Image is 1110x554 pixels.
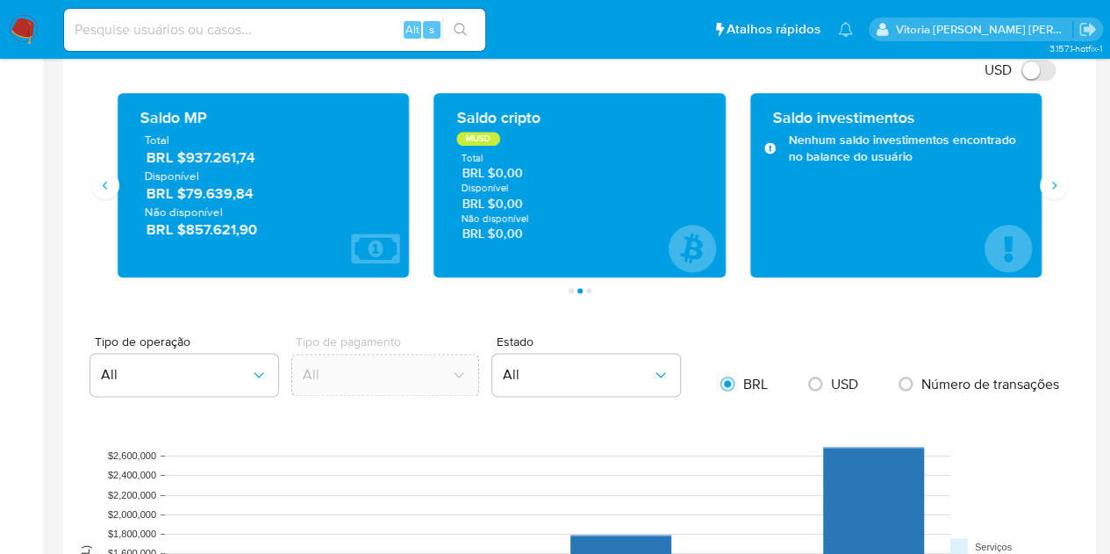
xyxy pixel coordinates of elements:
span: Alt [405,21,419,38]
p: vitoria.caldeira@mercadolivre.com [896,21,1073,38]
button: search-icon [442,18,478,42]
a: Notificações [838,22,853,37]
input: Pesquise usuários ou casos... [64,18,485,41]
span: 3.157.1-hotfix-1 [1049,41,1101,55]
span: Atalhos rápidos [727,20,820,39]
span: s [429,21,434,38]
a: Sair [1078,20,1097,39]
